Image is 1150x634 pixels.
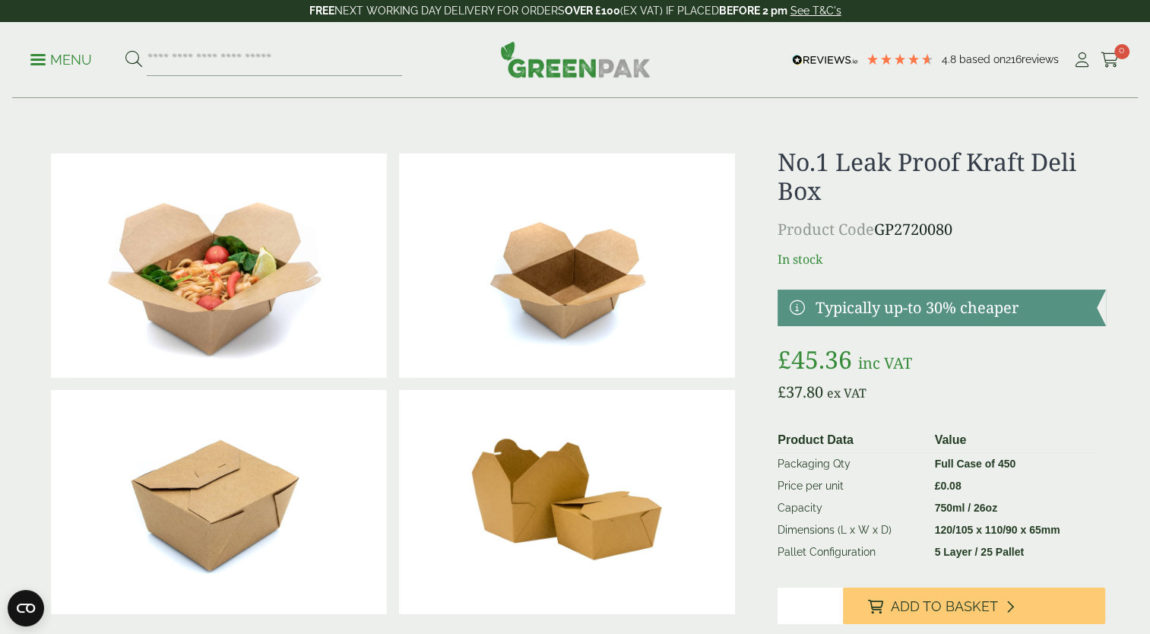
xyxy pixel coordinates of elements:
span: inc VAT [858,353,912,373]
bdi: 37.80 [778,382,823,402]
button: Open CMP widget [8,590,44,626]
strong: 120/105 x 110/90 x 65mm [934,524,1060,536]
bdi: 45.36 [778,343,852,376]
th: Value [928,428,1099,453]
h1: No.1 Leak Proof Kraft Deli Box [778,147,1105,206]
img: Deli Box No1 Open [399,154,735,378]
img: No.1 Leak Proof Kraft Deli Box Full Case Of 0 [399,390,735,614]
span: 4.8 [942,53,959,65]
strong: 750ml / 26oz [934,502,997,514]
span: Based on [959,53,1006,65]
i: Cart [1101,52,1120,68]
img: GreenPak Supplies [500,41,651,78]
td: Capacity [771,497,928,519]
strong: Full Case of 450 [934,458,1015,470]
span: 216 [1006,53,1022,65]
p: In stock [778,250,1105,268]
bdi: 0.08 [934,480,961,492]
img: Deli Box No1 Closed [51,390,387,614]
strong: FREE [309,5,334,17]
td: Pallet Configuration [771,541,928,563]
span: Product Code [778,219,874,239]
td: Dimensions (L x W x D) [771,519,928,541]
span: £ [778,343,791,376]
p: Menu [30,51,92,69]
span: reviews [1022,53,1059,65]
div: 4.79 Stars [866,52,934,66]
strong: OVER £100 [565,5,620,17]
span: £ [778,382,786,402]
span: ex VAT [827,385,866,401]
td: Packaging Qty [771,452,928,475]
th: Product Data [771,428,928,453]
img: REVIEWS.io [792,55,858,65]
strong: BEFORE 2 pm [719,5,787,17]
a: 0 [1101,49,1120,71]
i: My Account [1072,52,1091,68]
strong: 5 Layer / 25 Pallet [934,546,1024,558]
img: No 1 Deli Box With Prawn Noodles [51,154,387,378]
a: See T&C's [790,5,841,17]
a: Menu [30,51,92,66]
span: Add to Basket [890,598,997,615]
button: Add to Basket [843,588,1105,624]
span: 0 [1114,44,1129,59]
td: Price per unit [771,475,928,497]
p: GP2720080 [778,218,1105,241]
span: £ [934,480,940,492]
